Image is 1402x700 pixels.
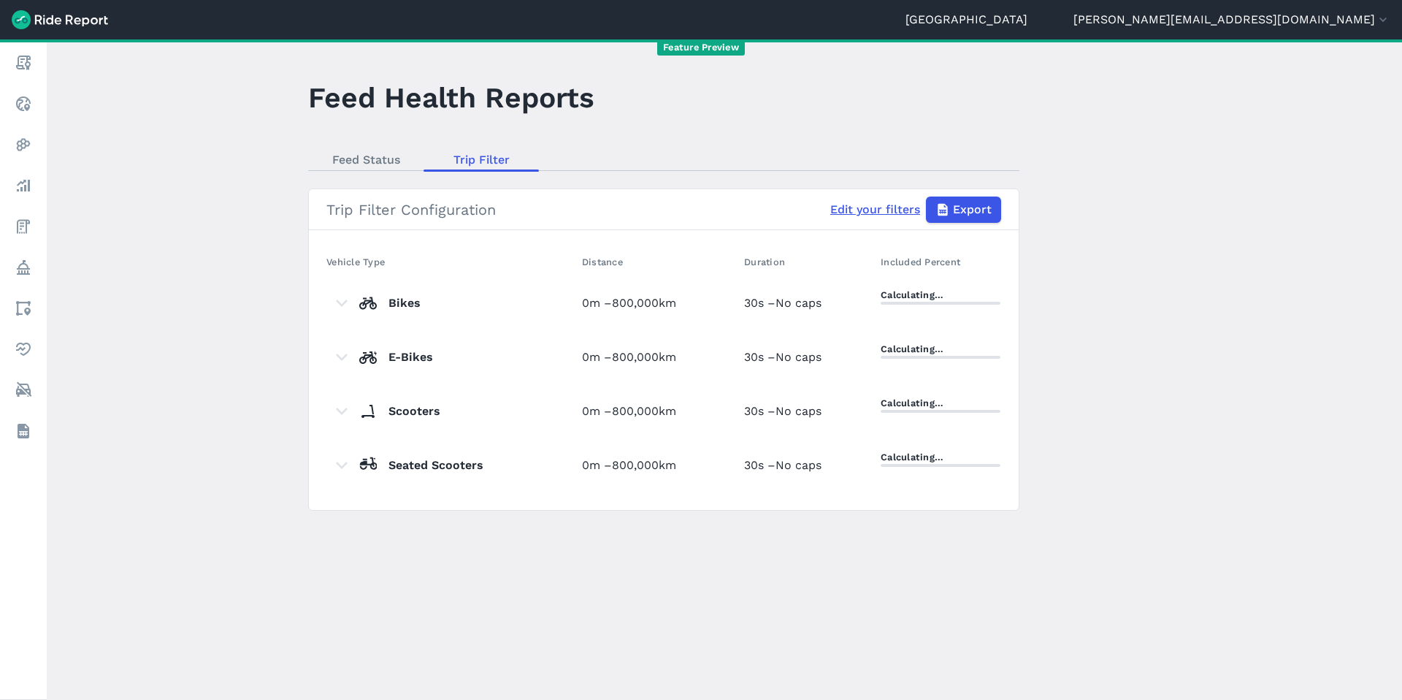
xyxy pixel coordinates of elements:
[388,294,421,312] span: Bikes
[10,172,37,199] a: Analyze
[327,438,483,492] button: Seated Scooters. Click to show breakdown by operator.
[775,296,821,310] span: No caps
[326,197,1001,223] div: Trip Filter Configuration
[10,254,37,281] a: Policy
[576,276,738,330] td: –
[738,438,875,492] td: –
[10,336,37,362] a: Health
[612,404,676,418] span: 800,000km
[612,296,676,310] span: 800,000km
[327,330,433,384] button: E-Bikes. Click to show breakdown by operator.
[738,248,875,276] th: Duration
[327,384,440,438] button: Scooters. Click to show breakdown by operator.
[582,404,600,418] span: 0m
[308,148,424,170] a: Feed Status
[881,450,1000,464] div: Calculating…
[308,77,594,118] h1: Feed Health Reports
[612,350,676,364] span: 800,000km
[926,197,1001,223] button: Export
[582,458,600,472] span: 0m
[10,295,37,322] a: Areas
[881,288,1000,302] div: Calculating…
[1073,11,1390,28] button: [PERSON_NAME][EMAIL_ADDRESS][DOMAIN_NAME]
[657,40,745,56] span: Feature Preview
[327,276,421,330] button: Bikes. Click to show breakdown by operator.
[830,201,920,218] a: Edit your filters
[744,458,764,472] span: 30s
[875,248,1001,276] th: Included Percent
[388,403,440,420] span: Scooters
[424,148,539,170] a: Trip Filter
[582,296,600,310] span: 0m
[612,458,676,472] span: 800,000km
[576,248,738,276] th: Distance
[326,248,576,276] th: Vehicle Type
[576,330,738,384] td: –
[744,350,764,364] span: 30s
[953,201,992,218] span: Export
[738,384,875,438] td: –
[738,330,875,384] td: –
[10,91,37,117] a: Realtime
[10,132,37,158] a: Heatmaps
[744,404,764,418] span: 30s
[10,50,37,76] a: Report
[881,342,1000,356] div: Calculating…
[10,418,37,444] a: Datasets
[775,458,821,472] span: No caps
[582,350,600,364] span: 0m
[12,10,108,29] img: Ride Report
[775,350,821,364] span: No caps
[738,276,875,330] td: –
[576,438,738,492] td: –
[388,349,433,366] span: E-Bikes
[905,11,1027,28] a: [GEOGRAPHIC_DATA]
[775,404,821,418] span: No caps
[10,213,37,240] a: Fees
[10,377,37,403] a: ModeShift
[744,296,764,310] span: 30s
[576,384,738,438] td: –
[881,396,1000,410] div: Calculating…
[388,457,483,474] span: Seated Scooters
